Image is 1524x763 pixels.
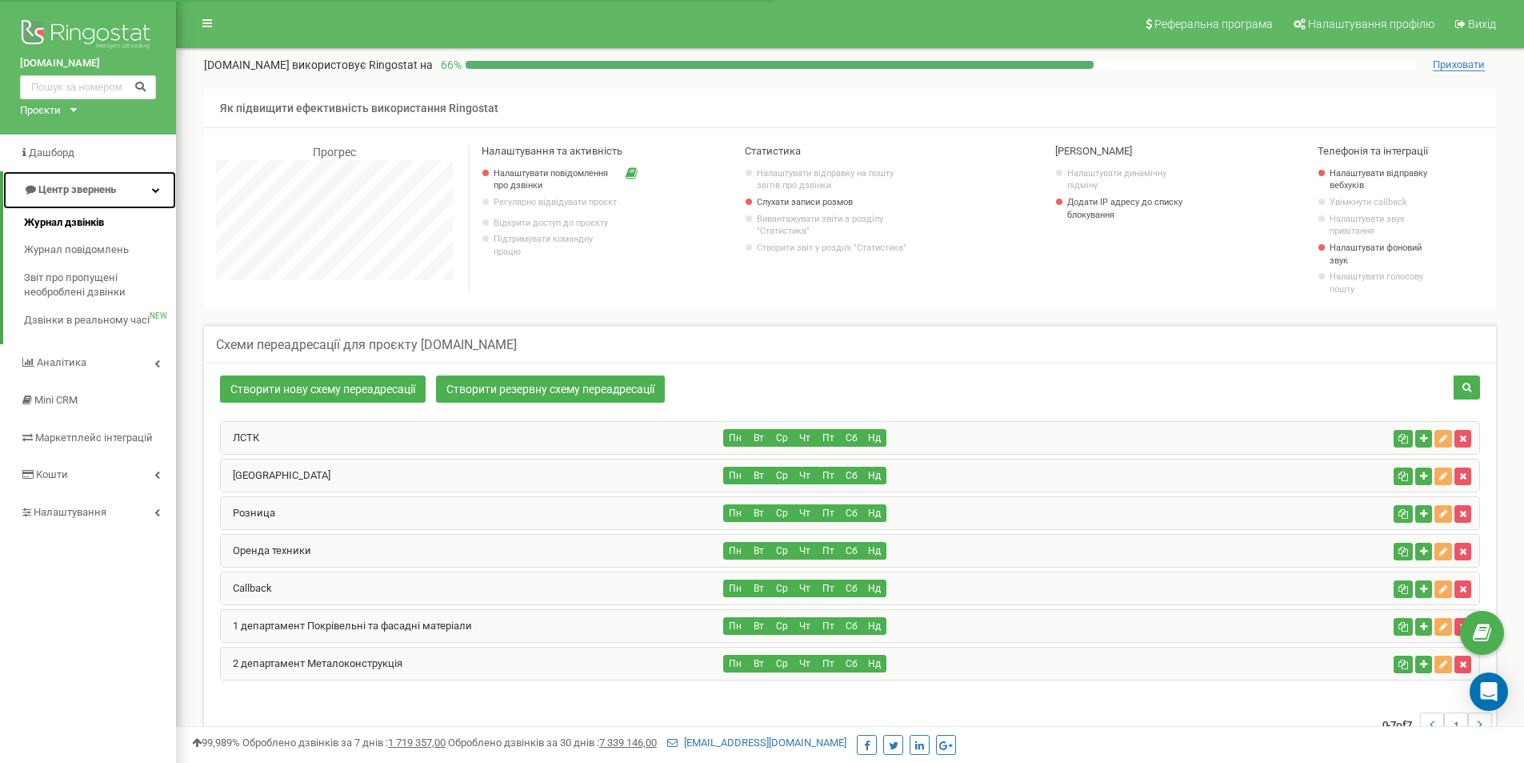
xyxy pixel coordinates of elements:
div: Проєкти [20,103,61,118]
button: Нд [862,617,886,635]
button: Пт [816,429,840,447]
span: Дзвінки в реальному часі [24,313,150,328]
button: Чт [793,429,817,447]
button: Ср [770,504,794,522]
a: 1 департамент Покрівельні та фасадні матеріали [221,620,472,632]
p: 66 % [433,57,466,73]
button: Пн [723,467,747,484]
a: Додати IP адресу до списку блокування [1067,196,1191,221]
a: Налаштувати повідомлення про дзвінки [494,167,618,192]
a: Слухати записи розмов [757,196,914,209]
button: Пт [816,542,840,560]
input: Пошук за номером [20,75,156,99]
a: Налаштувати відправку на пошту звітів про дзвінки [757,167,914,192]
span: Аналiтика [37,356,86,368]
button: Нд [862,504,886,522]
button: Чт [793,504,817,522]
button: Пошук схеми переадресації [1454,375,1480,400]
button: Нд [862,655,886,673]
a: [DOMAIN_NAME] [20,56,156,71]
span: Оброблено дзвінків за 7 днів : [242,737,446,749]
button: Чт [793,655,817,673]
a: Створити звіт у розділі "Статистика" [757,242,914,255]
span: Mini CRM [34,394,78,406]
a: Створити нову схему переадресації [220,375,426,403]
button: Вт [746,429,770,447]
button: Ср [770,655,794,673]
a: Оренда техники [221,544,311,556]
span: [PERSON_NAME] [1055,145,1132,157]
button: Вт [746,467,770,484]
button: Сб [839,655,863,673]
button: Чт [793,617,817,635]
span: Центр звернень [38,183,116,195]
a: Налаштувати відправку вебхуків [1330,167,1432,192]
button: Пн [723,580,747,597]
button: Ср [770,429,794,447]
span: Як підвищити ефективність використання Ringostat [220,102,498,114]
span: Прогрес [313,146,356,159]
button: Пт [816,617,840,635]
button: Ср [770,542,794,560]
button: Вт [746,504,770,522]
h5: Схеми переадресації для проєкту [DOMAIN_NAME] [216,338,517,352]
span: Журнал дзвінків [24,215,104,231]
button: Сб [839,580,863,597]
a: Налаштувати звук привітання [1330,213,1432,238]
button: Ср [770,580,794,597]
a: Налаштувати голосову пошту [1330,271,1432,295]
u: 1 719 357,00 [388,737,446,749]
button: Вт [746,617,770,635]
a: 2 департамент Металоконструкція [221,657,402,669]
u: 7 339 146,00 [599,737,657,749]
button: Пн [723,655,747,673]
a: Налаштувати динамічну підміну [1067,167,1191,192]
button: Чт [793,580,817,597]
span: Телефонія та інтеграції [1318,145,1428,157]
p: [DOMAIN_NAME] [204,57,433,73]
button: Сб [839,429,863,447]
button: Нд [862,429,886,447]
a: Журнал дзвінків [24,209,176,237]
span: Дашборд [29,147,74,159]
button: Пт [816,504,840,522]
button: Нд [862,580,886,597]
a: [EMAIL_ADDRESS][DOMAIN_NAME] [667,737,846,749]
button: Сб [839,617,863,635]
button: Нд [862,542,886,560]
button: Пт [816,655,840,673]
button: Ср [770,617,794,635]
span: Журнал повідомлень [24,243,129,258]
button: Пн [723,429,747,447]
button: Вт [746,542,770,560]
a: [GEOGRAPHIC_DATA] [221,469,330,481]
button: Пн [723,504,747,522]
span: 99,989% [192,737,240,749]
button: Сб [839,542,863,560]
span: Налаштування [34,506,106,518]
button: Пт [816,580,840,597]
button: Пн [723,542,747,560]
span: Вихід [1468,18,1496,30]
span: Звіт про пропущені необроблені дзвінки [24,271,168,300]
button: Чт [793,542,817,560]
a: Розница [221,507,275,519]
a: ЛСТК [221,432,259,444]
a: Журнал повідомлень [24,236,176,264]
span: Налаштування профілю [1308,18,1434,30]
span: Реферальна програма [1154,18,1273,30]
span: Маркетплейс інтеграцій [35,432,153,444]
button: Нд [862,467,886,484]
a: Увімкнути callback [1330,196,1432,209]
a: Callback [221,582,272,594]
a: Центр звернень [3,171,176,209]
span: Оброблено дзвінків за 30 днів : [448,737,657,749]
button: Пт [816,467,840,484]
span: 0-7 7 [1382,713,1420,737]
p: Регулярно відвідувати проєкт [494,196,618,209]
button: Пн [723,617,747,635]
button: Вт [746,580,770,597]
a: Відкрити доступ до проєкту [494,217,618,230]
li: 1 [1444,713,1468,737]
button: Сб [839,467,863,484]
